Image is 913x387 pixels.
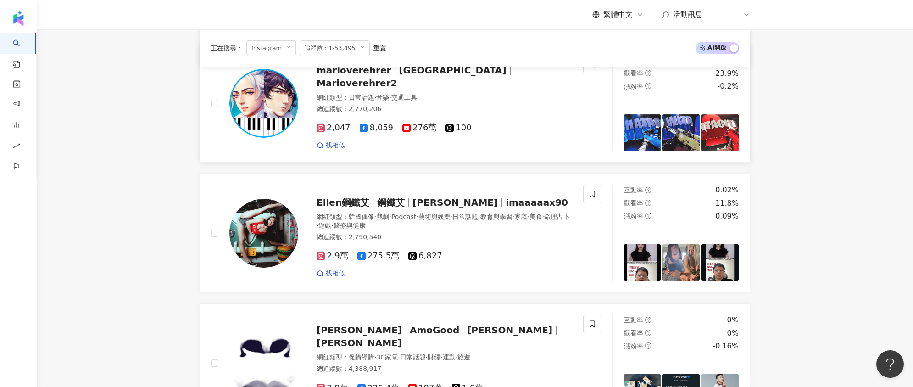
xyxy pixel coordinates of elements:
[408,251,442,261] span: 6,827
[13,137,20,157] span: rise
[377,197,405,208] span: 鋼鐵艾
[451,213,452,220] span: ·
[440,353,442,361] span: ·
[326,141,345,150] span: 找相似
[445,123,471,133] span: 100
[399,65,506,76] span: [GEOGRAPHIC_DATA]
[391,213,416,220] span: Podcast
[200,44,750,163] a: KOL Avatarmarioverehrer[GEOGRAPHIC_DATA]Marioverehrer2網紅類型：日常話題·音樂·交通工具總追蹤數：2,770,2062,0478,05927...
[317,222,318,229] span: ·
[727,328,739,338] div: 0%
[713,341,739,351] div: -0.16%
[13,33,31,69] a: search
[715,198,739,208] div: 11.8%
[317,65,391,76] span: marioverehrer
[317,269,345,278] a: 找相似
[391,94,417,101] span: 交通工具
[527,213,529,220] span: ·
[317,337,402,348] span: [PERSON_NAME]
[529,213,542,220] span: 美食
[317,325,402,336] span: [PERSON_NAME]
[715,68,739,79] div: 23.9%
[374,213,376,220] span: ·
[389,213,391,220] span: ·
[326,269,345,278] span: 找相似
[452,213,478,220] span: 日常話題
[426,353,428,361] span: ·
[416,213,418,220] span: ·
[373,45,386,52] div: 重置
[428,353,440,361] span: 財經
[334,222,366,229] span: 醫療與健康
[211,45,243,52] span: 正在搜尋 ：
[514,213,527,220] span: 家庭
[410,325,459,336] span: AmoGood
[624,316,643,324] span: 互動率
[300,40,369,56] span: 追蹤數：1-53,495
[457,353,470,361] span: 旅遊
[624,329,643,337] span: 觀看率
[317,213,572,230] div: 網紅類型 ：
[645,213,651,219] span: question-circle
[349,213,374,220] span: 韓國偶像
[624,186,643,194] span: 互動率
[412,197,498,208] span: [PERSON_NAME]
[317,141,345,150] a: 找相似
[542,213,544,220] span: ·
[624,244,661,281] img: post-image
[374,94,376,101] span: ·
[11,11,26,26] img: logo icon
[624,213,643,220] span: 漲粉率
[727,315,739,325] div: 0%
[246,40,296,56] span: Instagram
[317,197,369,208] span: Ellen鋼鐵艾
[229,69,298,138] img: KOL Avatar
[478,213,480,220] span: ·
[317,93,572,102] div: 網紅類型 ：
[701,114,739,151] img: post-image
[506,197,568,208] span: imaaaaax90
[603,10,633,20] span: 繁體中文
[715,211,739,221] div: 0.09%
[673,10,702,19] span: 活動訊息
[645,200,651,206] span: question-circle
[349,94,374,101] span: 日常話題
[456,353,457,361] span: ·
[331,222,333,229] span: ·
[727,10,733,20] span: W
[662,244,700,281] img: post-image
[645,70,651,76] span: question-circle
[357,251,400,261] span: 275.5萬
[317,353,572,362] div: 網紅類型 ：
[645,330,651,336] span: question-circle
[376,94,389,101] span: 音樂
[376,353,398,361] span: 3C家電
[376,213,389,220] span: 戲劇
[418,213,451,220] span: 藝術與娛樂
[360,123,394,133] span: 8,059
[512,213,514,220] span: ·
[718,81,739,91] div: -0.2%
[317,233,572,242] div: 總追蹤數 ： 2,790,540
[317,78,397,89] span: Marioverehrer2
[624,342,643,350] span: 漲粉率
[624,69,643,77] span: 觀看率
[467,325,552,336] span: [PERSON_NAME]
[318,222,331,229] span: 遊戲
[229,199,298,268] img: KOL Avatar
[443,353,456,361] span: 運動
[715,185,739,195] div: 0.02%
[400,353,426,361] span: 日常話題
[624,114,661,151] img: post-image
[317,251,348,261] span: 2.9萬
[317,105,572,114] div: 總追蹤數 ： 2,770,206
[662,114,700,151] img: post-image
[645,317,651,323] span: question-circle
[701,244,739,281] img: post-image
[389,94,391,101] span: ·
[200,174,750,292] a: KOL AvatarEllen鋼鐵艾鋼鐵艾[PERSON_NAME]imaaaaax90網紅類型：韓國偶像·戲劇·Podcast·藝術與娛樂·日常話題·教育與學習·家庭·美食·命理占卜·遊戲·醫...
[645,342,651,349] span: question-circle
[876,350,904,378] iframe: Help Scout Beacon - Open
[624,199,643,207] span: 觀看率
[317,123,351,133] span: 2,047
